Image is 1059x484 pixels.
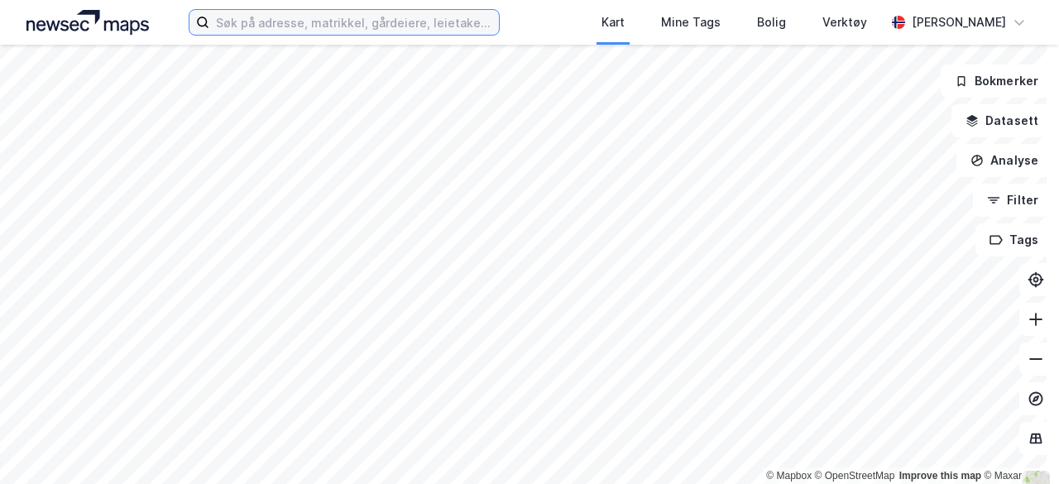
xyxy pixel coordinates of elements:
a: OpenStreetMap [815,470,895,482]
input: Søk på adresse, matrikkel, gårdeiere, leietakere eller personer [209,10,499,35]
button: Analyse [956,144,1052,177]
div: Kart [601,12,625,32]
a: Improve this map [899,470,981,482]
div: Bolig [757,12,786,32]
iframe: Chat Widget [976,405,1059,484]
button: Bokmerker [941,65,1052,98]
div: [PERSON_NAME] [912,12,1006,32]
button: Tags [975,223,1052,256]
a: Mapbox [766,470,812,482]
div: Kontrollprogram for chat [976,405,1059,484]
button: Filter [973,184,1052,217]
div: Mine Tags [661,12,721,32]
img: logo.a4113a55bc3d86da70a041830d287a7e.svg [26,10,149,35]
div: Verktøy [822,12,867,32]
button: Datasett [951,104,1052,137]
